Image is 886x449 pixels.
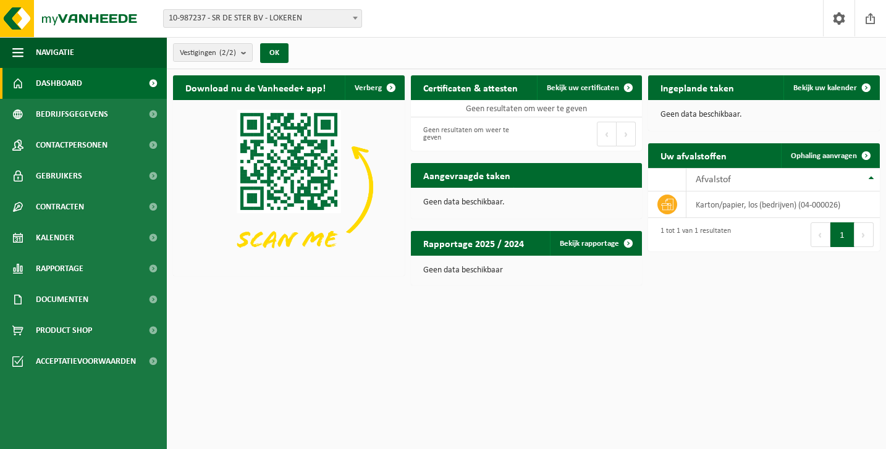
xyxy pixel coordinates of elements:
a: Bekijk rapportage [550,231,641,256]
button: Next [617,122,636,146]
h2: Certificaten & attesten [411,75,530,99]
span: 10-987237 - SR DE STER BV - LOKEREN [163,9,362,28]
span: Dashboard [36,68,82,99]
button: 1 [830,222,854,247]
a: Ophaling aanvragen [781,143,879,168]
span: Vestigingen [180,44,236,62]
span: Verberg [355,84,382,92]
div: Geen resultaten om weer te geven [417,120,520,148]
td: karton/papier, los (bedrijven) (04-000026) [686,191,880,218]
button: Next [854,222,874,247]
span: Bedrijfsgegevens [36,99,108,130]
button: Previous [597,122,617,146]
button: Previous [811,222,830,247]
div: 1 tot 1 van 1 resultaten [654,221,731,248]
h2: Uw afvalstoffen [648,143,739,167]
p: Geen data beschikbaar [423,266,630,275]
span: Contactpersonen [36,130,108,161]
button: Verberg [345,75,403,100]
td: Geen resultaten om weer te geven [411,100,643,117]
span: Bekijk uw certificaten [547,84,619,92]
a: Bekijk uw certificaten [537,75,641,100]
span: Navigatie [36,37,74,68]
p: Geen data beschikbaar. [423,198,630,207]
img: Download de VHEPlus App [173,100,405,274]
span: Afvalstof [696,175,731,185]
h2: Ingeplande taken [648,75,746,99]
span: Gebruikers [36,161,82,191]
button: OK [260,43,289,63]
span: Rapportage [36,253,83,284]
span: Contracten [36,191,84,222]
p: Geen data beschikbaar. [660,111,867,119]
h2: Rapportage 2025 / 2024 [411,231,536,255]
span: Product Shop [36,315,92,346]
span: Ophaling aanvragen [791,152,857,160]
h2: Aangevraagde taken [411,163,523,187]
span: Kalender [36,222,74,253]
span: Documenten [36,284,88,315]
span: 10-987237 - SR DE STER BV - LOKEREN [164,10,361,27]
a: Bekijk uw kalender [783,75,879,100]
count: (2/2) [219,49,236,57]
h2: Download nu de Vanheede+ app! [173,75,338,99]
span: Bekijk uw kalender [793,84,857,92]
button: Vestigingen(2/2) [173,43,253,62]
span: Acceptatievoorwaarden [36,346,136,377]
